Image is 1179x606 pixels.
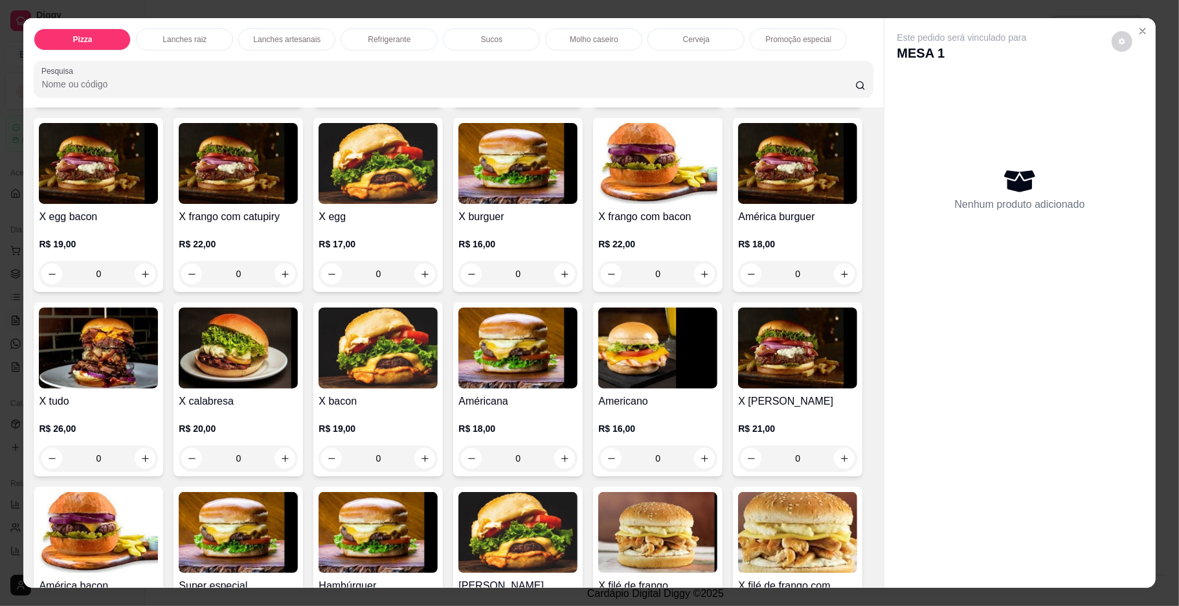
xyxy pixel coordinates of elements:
[598,123,717,204] img: product-image
[598,422,717,435] p: R$ 16,00
[738,492,857,573] img: product-image
[481,34,502,45] p: Sucos
[368,34,410,45] p: Refrigerante
[39,422,158,435] p: R$ 26,00
[41,78,855,91] input: Pesquisa
[1112,31,1132,52] button: decrease-product-quantity
[39,492,158,573] img: product-image
[179,492,298,573] img: product-image
[897,31,1027,44] p: Este pedido será vinculado para
[598,578,717,594] h4: X filé de frango
[897,44,1027,62] p: MESA 1
[179,209,298,225] h4: X frango com catupiry
[319,209,438,225] h4: X egg
[41,65,78,76] label: Pesquisa
[598,394,717,409] h4: Americano
[598,238,717,251] p: R$ 22,00
[319,123,438,204] img: product-image
[319,492,438,573] img: product-image
[738,238,857,251] p: R$ 18,00
[319,394,438,409] h4: X bacon
[738,308,857,388] img: product-image
[458,492,578,573] img: product-image
[319,238,438,251] p: R$ 17,00
[458,123,578,204] img: product-image
[570,34,618,45] p: Molho caseiro
[39,123,158,204] img: product-image
[1132,21,1153,41] button: Close
[39,394,158,409] h4: X tudo
[253,34,320,45] p: Lanches artesanais
[598,209,717,225] h4: X frango com bacon
[458,422,578,435] p: R$ 18,00
[39,209,158,225] h4: X egg bacon
[458,238,578,251] p: R$ 16,00
[765,34,831,45] p: Promoção especial
[163,34,207,45] p: Lanches raiz
[179,123,298,204] img: product-image
[738,422,857,435] p: R$ 21,00
[598,308,717,388] img: product-image
[179,422,298,435] p: R$ 20,00
[319,578,438,594] h4: Hambúrguer
[738,123,857,204] img: product-image
[458,308,578,388] img: product-image
[179,308,298,388] img: product-image
[73,34,92,45] p: Pizza
[39,578,158,594] h4: América bacon
[319,308,438,388] img: product-image
[179,394,298,409] h4: X calabresa
[39,238,158,251] p: R$ 19,00
[458,209,578,225] h4: X burguer
[738,394,857,409] h4: X [PERSON_NAME]
[458,578,578,594] h4: [PERSON_NAME]
[39,308,158,388] img: product-image
[179,578,298,594] h4: Super especial
[458,394,578,409] h4: Américana
[179,238,298,251] p: R$ 22,00
[738,209,857,225] h4: América burguer
[683,34,710,45] p: Cerveja
[319,422,438,435] p: R$ 19,00
[955,197,1085,212] p: Nenhum produto adicionado
[598,492,717,573] img: product-image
